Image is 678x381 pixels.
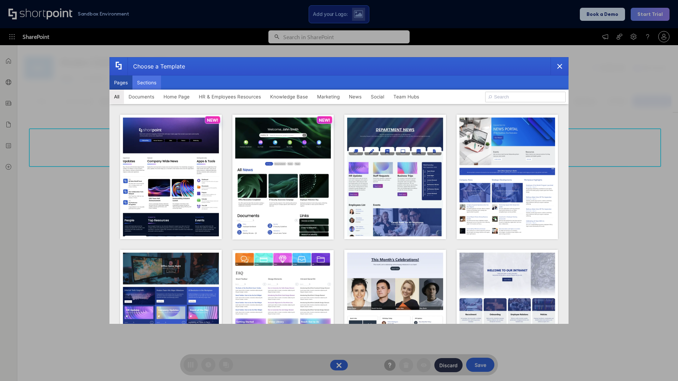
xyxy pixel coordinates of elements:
p: NEW! [207,117,218,123]
button: Team Hubs [389,90,424,104]
button: Marketing [313,90,344,104]
div: template selector [109,57,569,324]
button: HR & Employees Resources [194,90,266,104]
button: Social [366,90,389,104]
iframe: Chat Widget [643,347,678,381]
button: Pages [109,75,132,90]
button: News [344,90,366,104]
button: Knowledge Base [266,90,313,104]
input: Search [485,92,566,102]
button: Home Page [159,90,194,104]
div: Choose a Template [127,58,185,75]
p: NEW! [319,117,330,123]
button: Sections [132,75,161,90]
button: All [109,90,124,104]
button: Documents [124,90,159,104]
